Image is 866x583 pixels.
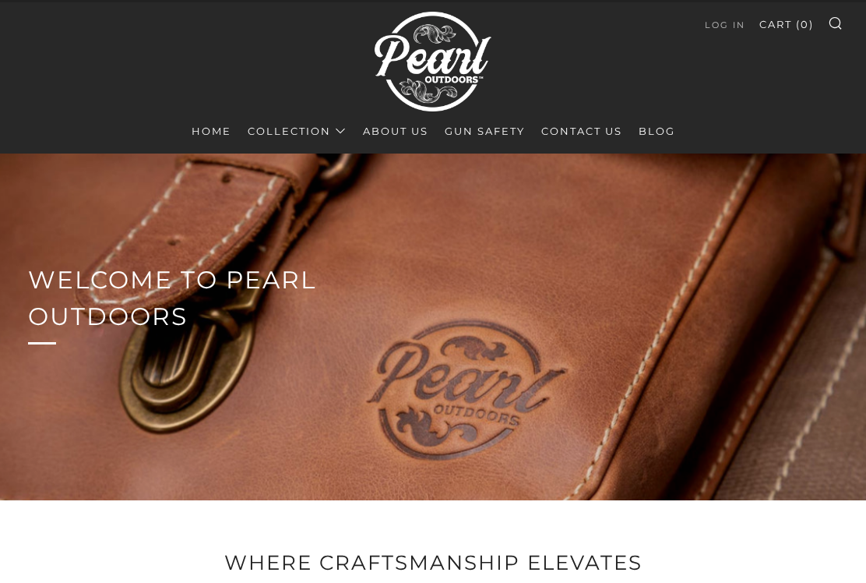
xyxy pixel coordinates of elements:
[375,5,491,118] img: Pearl Outdoors | Luxury Leather Pistol Bags & Executive Range Bags
[759,12,814,37] a: Cart (0)
[445,118,525,143] a: Gun Safety
[705,12,745,37] a: Log in
[541,118,622,143] a: Contact Us
[363,118,428,143] a: About Us
[248,118,347,143] a: Collection
[801,18,809,30] span: 0
[28,262,408,335] h2: Welcome to Pearl Outdoors
[192,118,231,143] a: Home
[639,118,675,143] a: Blog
